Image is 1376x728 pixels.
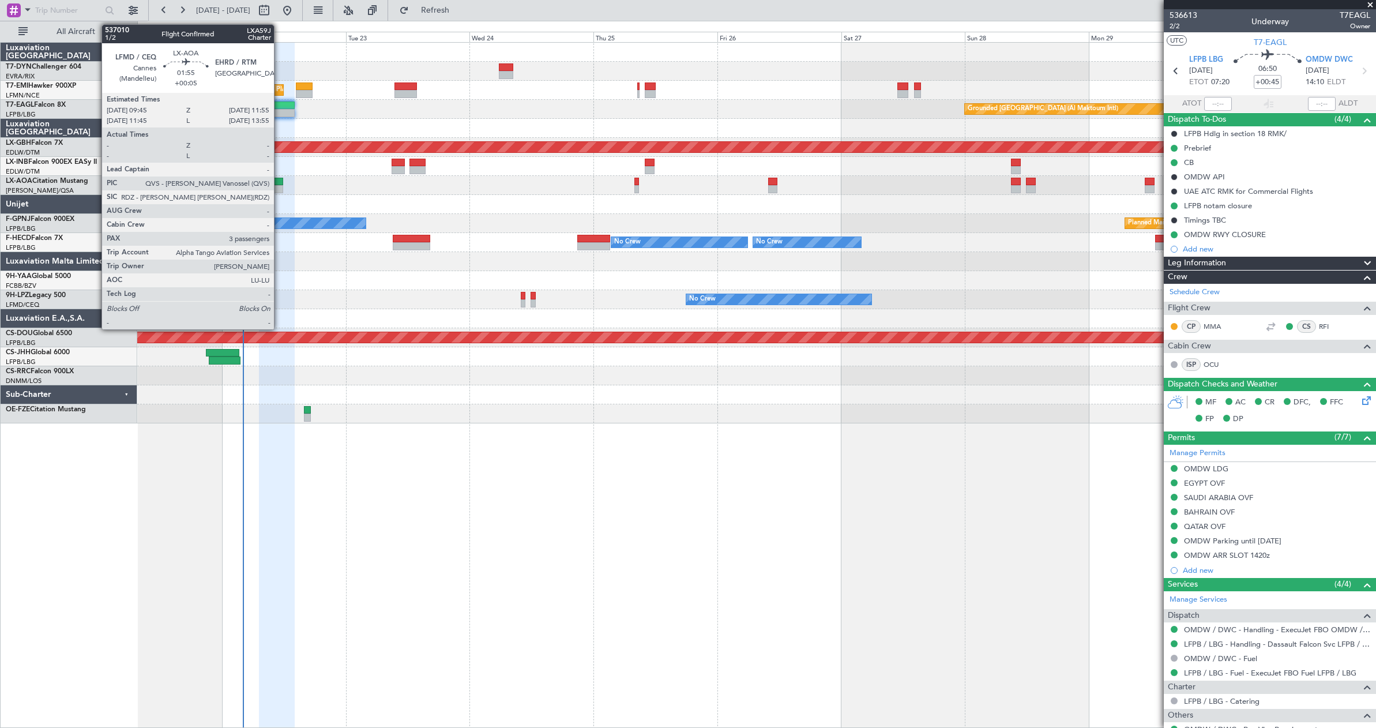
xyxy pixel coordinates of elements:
[6,358,36,366] a: LFPB/LBG
[1184,143,1211,153] div: Prebrief
[1254,36,1287,48] span: T7-EAGL
[1184,215,1226,225] div: Timings TBC
[1306,54,1353,66] span: OMDW DWC
[30,28,122,36] span: All Aircraft
[1184,550,1270,560] div: OMDW ARR SLOT 1420z
[1089,32,1213,42] div: Mon 29
[1265,397,1275,408] span: CR
[183,215,210,232] div: No Crew
[6,235,63,242] a: F-HECDFalcon 7X
[1168,609,1200,622] span: Dispatch
[1297,320,1316,333] div: CS
[6,292,66,299] a: 9H-LPZLegacy 500
[1251,16,1289,28] div: Underway
[6,140,31,147] span: LX-GBH
[1189,65,1213,77] span: [DATE]
[1204,321,1230,332] a: MMA
[98,32,222,42] div: Sun 21
[6,216,31,223] span: F-GPNJ
[6,273,71,280] a: 9H-YAAGlobal 5000
[965,32,1089,42] div: Sun 28
[1340,21,1370,31] span: Owner
[1184,201,1252,211] div: LFPB notam closure
[1170,448,1225,459] a: Manage Permits
[717,32,841,42] div: Fri 26
[6,349,70,356] a: CS-JHHGlobal 6000
[1182,358,1201,371] div: ISP
[1167,35,1187,46] button: UTC
[6,148,40,157] a: EDLW/DTM
[1339,98,1358,110] span: ALDT
[1184,464,1228,474] div: OMDW LDG
[1168,340,1211,353] span: Cabin Crew
[6,102,66,108] a: T7-EAGLFalcon 8X
[6,91,40,100] a: LFMN/NCE
[1184,230,1266,239] div: OMDW RWY CLOSURE
[1330,397,1343,408] span: FFC
[6,339,36,347] a: LFPB/LBG
[1233,414,1243,425] span: DP
[1211,77,1230,88] span: 07:20
[1168,257,1226,270] span: Leg Information
[469,32,593,42] div: Wed 24
[1204,359,1230,370] a: OCU
[1170,9,1197,21] span: 536613
[1168,431,1195,445] span: Permits
[1184,639,1370,649] a: LFPB / LBG - Handling - Dassault Falcon Svc LFPB / LBG
[1168,113,1226,126] span: Dispatch To-Dos
[276,81,386,99] div: Planned Maint [GEOGRAPHIC_DATA]
[1184,696,1260,706] a: LFPB / LBG - Catering
[6,63,81,70] a: T7-DYNChallenger 604
[1184,507,1235,517] div: BAHRAIN OVF
[6,235,31,242] span: F-HECD
[6,368,74,375] a: CS-RRCFalcon 900LX
[6,167,40,176] a: EDLW/DTM
[1184,536,1281,546] div: OMDW Parking until [DATE]
[1334,578,1351,590] span: (4/4)
[1306,77,1324,88] span: 14:10
[394,1,463,20] button: Refresh
[6,282,36,290] a: FCBB/BZV
[6,330,72,337] a: CS-DOUGlobal 6500
[968,100,1118,118] div: Grounded [GEOGRAPHIC_DATA] (Al Maktoum Intl)
[1204,97,1232,111] input: --:--
[1184,493,1253,502] div: SAUDI ARABIA OVF
[689,291,716,308] div: No Crew
[35,2,101,19] input: Trip Number
[1189,77,1208,88] span: ETOT
[411,6,460,14] span: Refresh
[1258,63,1277,75] span: 06:50
[1170,287,1220,298] a: Schedule Crew
[1184,172,1225,182] div: OMDW API
[1184,186,1313,196] div: UAE ATC RMK for Commercial Flights
[346,32,470,42] div: Tue 23
[140,23,159,33] div: [DATE]
[6,178,88,185] a: LX-AOACitation Mustang
[1184,129,1287,138] div: LFPB Hdlg in section 18 RMK/
[6,377,42,385] a: DNMM/LOS
[1340,9,1370,21] span: T7EAGL
[1168,681,1195,694] span: Charter
[6,243,36,252] a: LFPB/LBG
[6,178,32,185] span: LX-AOA
[1168,709,1193,722] span: Others
[1168,271,1187,284] span: Crew
[1294,397,1311,408] span: DFC,
[6,330,33,337] span: CS-DOU
[1334,431,1351,443] span: (7/7)
[6,102,34,108] span: T7-EAGL
[593,32,717,42] div: Thu 25
[13,22,125,41] button: All Aircraft
[6,159,28,166] span: LX-INB
[614,234,641,251] div: No Crew
[1235,397,1246,408] span: AC
[1170,21,1197,31] span: 2/2
[1183,565,1370,575] div: Add new
[1184,478,1225,488] div: EGYPT OVF
[6,63,32,70] span: T7-DYN
[1184,668,1356,678] a: LFPB / LBG - Fuel - ExecuJet FBO Fuel LFPB / LBG
[1168,302,1210,315] span: Flight Crew
[6,186,74,195] a: [PERSON_NAME]/QSA
[6,140,63,147] a: LX-GBHFalcon 7X
[6,110,36,119] a: LFPB/LBG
